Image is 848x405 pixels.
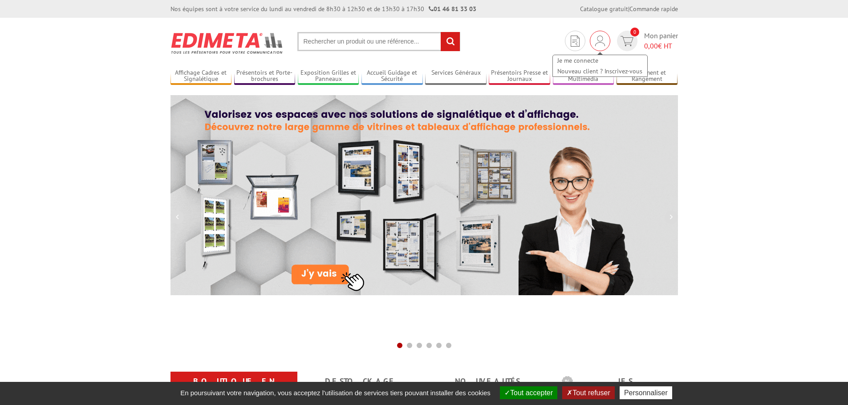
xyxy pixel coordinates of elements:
a: Je me connecte [553,55,647,66]
button: Personnaliser (fenêtre modale) [620,386,672,399]
span: € HT [644,41,678,51]
img: devis rapide [571,36,580,47]
a: devis rapide 0 Mon panier 0,00€ HT [615,31,678,51]
button: Tout accepter [500,386,557,399]
input: rechercher [441,32,460,51]
button: Tout refuser [562,386,614,399]
span: En poursuivant votre navigation, vous acceptez l'utilisation de services tiers pouvant installer ... [176,389,495,397]
a: Présentoirs Presse et Journaux [489,69,550,84]
div: | [580,4,678,13]
span: 0,00 [644,41,658,50]
img: devis rapide [621,36,633,46]
a: Services Généraux [425,69,487,84]
img: Présentoir, panneau, stand - Edimeta - PLV, affichage, mobilier bureau, entreprise [170,27,284,60]
span: 0 [630,28,639,36]
a: Nouveau client ? Inscrivez-vous [553,66,647,76]
a: Catalogue gratuit [580,5,628,13]
a: Exposition Grilles et Panneaux [298,69,359,84]
strong: 01 46 81 33 03 [429,5,476,13]
b: Les promotions [562,373,673,391]
input: Rechercher un produit ou une référence... [297,32,460,51]
a: Commande rapide [629,5,678,13]
a: Affichage Cadres et Signalétique [170,69,232,84]
a: Présentoirs et Porte-brochures [234,69,296,84]
span: Mon panier [644,31,678,51]
a: nouveautés [435,373,540,389]
div: Je me connecte Nouveau client ? Inscrivez-vous [590,31,610,51]
img: devis rapide [595,36,605,46]
a: Destockage [308,373,414,389]
a: Accueil Guidage et Sécurité [361,69,423,84]
div: Nos équipes sont à votre service du lundi au vendredi de 8h30 à 12h30 et de 13h30 à 17h30 [170,4,476,13]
